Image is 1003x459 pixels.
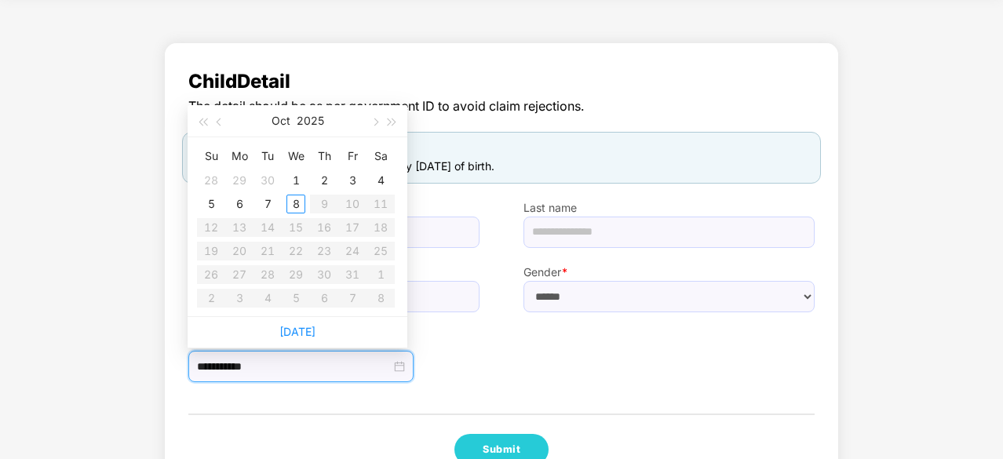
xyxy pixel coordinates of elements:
label: Gender [523,264,815,281]
th: Mo [225,144,253,169]
button: 2025 [297,105,324,137]
label: Last name [523,199,815,217]
div: 4 [371,171,390,190]
td: 2025-10-02 [310,169,338,192]
div: 30 [258,171,277,190]
td: 2025-09-28 [197,169,225,192]
td: 2025-10-07 [253,192,282,216]
div: 29 [230,171,249,190]
div: 3 [343,171,362,190]
span: Child Detail [188,67,815,97]
th: Tu [253,144,282,169]
div: 6 [230,195,249,213]
div: 28 [202,171,221,190]
td: 2025-10-01 [282,169,310,192]
div: 1 [286,171,305,190]
td: 2025-09-29 [225,169,253,192]
div: 7 [258,195,277,213]
th: We [282,144,310,169]
span: The detail should be as per government ID to avoid claim rejections. [188,97,815,116]
th: Fr [338,144,367,169]
td: 2025-10-05 [197,192,225,216]
div: 5 [202,195,221,213]
div: 8 [286,195,305,213]
td: 2025-09-30 [253,169,282,192]
td: 2025-10-04 [367,169,395,192]
div: 2 [315,171,334,190]
th: Th [310,144,338,169]
th: Sa [367,144,395,169]
th: Su [197,144,225,169]
td: 2025-10-03 [338,169,367,192]
td: 2025-10-08 [282,192,310,216]
button: Oct [272,105,290,137]
a: [DATE] [279,325,315,338]
td: 2025-10-06 [225,192,253,216]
